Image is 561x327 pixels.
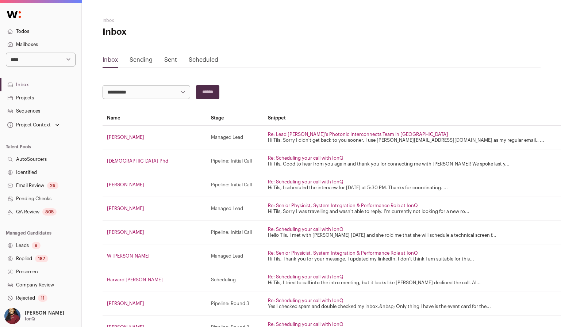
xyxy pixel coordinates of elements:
[268,138,544,142] a: Hi Tils, Sorry I didn't get back to you sooner. I use [PERSON_NAME][EMAIL_ADDRESS][DOMAIN_NAME] a...
[107,230,144,235] a: [PERSON_NAME]
[4,308,20,324] img: 10010497-medium_jpg
[268,280,481,285] a: Hi Tils, I tried to call into the intro meeting, but it looks like [PERSON_NAME] declined the cal...
[268,298,343,303] a: Re: Scheduling your call with IonQ
[107,301,144,306] a: [PERSON_NAME]
[130,57,153,63] a: Sending
[207,244,264,268] td: Managed Lead
[268,322,343,327] a: Re: Scheduling your call with IonQ
[207,292,264,316] td: Pipeline: Round 3
[207,221,264,244] td: Pipeline: Initial Call
[6,122,51,128] div: Project Context
[103,111,207,126] th: Name
[47,182,58,189] div: 26
[268,304,491,309] a: Yes I checked spam and double checked my inbox.&nbsp; Only thing I have is the event card for the...
[32,242,41,249] div: 9
[189,57,218,63] a: Scheduled
[103,26,249,38] h1: Inbox
[6,120,61,130] button: Open dropdown
[38,294,47,302] div: 11
[268,227,343,232] a: Re: Scheduling your call with IonQ
[207,149,264,173] td: Pipeline: Initial Call
[207,173,264,197] td: Pipeline: Initial Call
[3,7,25,22] img: Wellfound
[268,251,418,255] a: Re: Senior Physicist, System Integration & Performance Role at IonQ
[3,308,66,324] button: Open dropdown
[268,161,510,166] a: Hi Tils, Good to hear from you again and thank you for connecting me with [PERSON_NAME]! We spoke...
[268,209,469,214] a: Hi Tils, Sorry I was travelling and wasn't able to reply. I'm currently not looking for a new ro...
[107,277,163,282] a: Harvard [PERSON_NAME]
[107,206,144,211] a: [PERSON_NAME]
[164,57,177,63] a: Sent
[268,233,496,237] a: Hello Tils, I met with [PERSON_NAME] [DATE] and she rold me that she will schedule a technical sc...
[107,159,168,163] a: [DEMOGRAPHIC_DATA] Phd
[207,268,264,292] td: Scheduling
[268,256,474,261] a: Hi Tils, Thank you for your message. I updated my linkedIn. I don’t think I am suitable for this...
[268,132,448,137] a: Re: Lead [PERSON_NAME]'s Photonic Interconnects Team in [GEOGRAPHIC_DATA]
[107,182,144,187] a: [PERSON_NAME]
[268,156,343,160] a: Re: Scheduling your call with IonQ
[107,254,150,258] a: W [PERSON_NAME]
[268,274,343,279] a: Re: Scheduling your call with IonQ
[103,57,118,63] a: Inbox
[207,197,264,221] td: Managed Lead
[268,185,448,190] a: Hi Tils, I scheduled the interview for [DATE] at 5:30 PM. Thanks for coordinating. ...
[268,179,343,184] a: Re: Scheduling your call with IonQ
[268,203,418,208] a: Re: Senior Physicist, System Integration & Performance Role at IonQ
[25,310,64,316] p: [PERSON_NAME]
[25,316,35,322] p: IonQ
[207,126,264,149] td: Managed Lead
[264,111,559,126] th: Snippet
[207,111,264,126] th: Stage
[42,208,57,216] div: 805
[35,255,48,262] div: 187
[103,18,249,23] h2: Inbox
[107,135,144,140] a: [PERSON_NAME]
